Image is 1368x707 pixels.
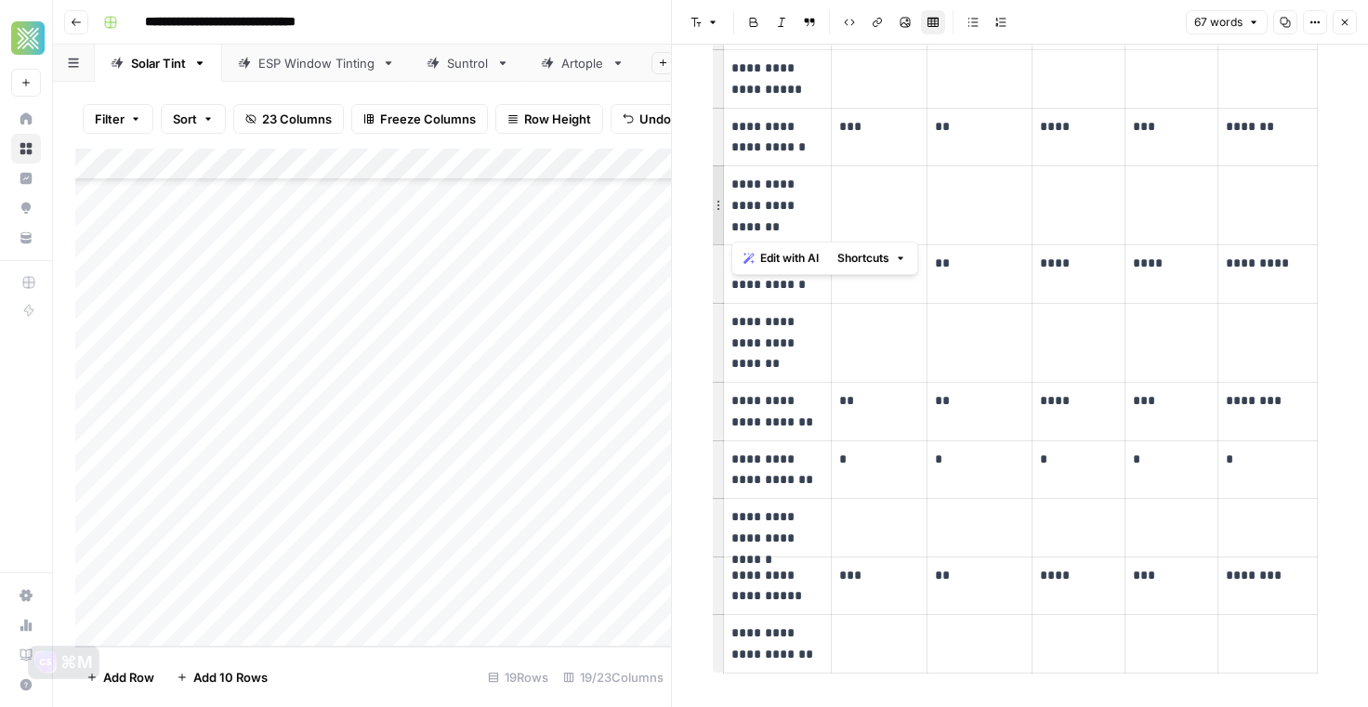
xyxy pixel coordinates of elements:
div: 19/23 Columns [556,662,671,692]
span: 67 words [1194,14,1243,31]
button: Workspace: Xponent21 [11,15,41,61]
div: 19 Rows [480,662,556,692]
img: Xponent21 Logo [11,21,45,55]
button: Undo [611,104,683,134]
span: Shortcuts [837,250,889,267]
button: Help + Support [11,670,41,700]
button: 67 words [1186,10,1268,34]
button: Row Height [495,104,603,134]
button: 23 Columns [233,104,344,134]
span: Row Height [524,110,591,128]
span: Sort [173,110,197,128]
a: Your Data [11,223,41,253]
a: Artople [525,45,640,82]
span: Add 10 Rows [193,668,268,687]
div: ⌘M [60,653,93,672]
a: Usage [11,610,41,640]
button: Sort [161,104,226,134]
button: Filter [83,104,153,134]
span: Add Row [103,668,154,687]
button: Shortcuts [830,246,914,270]
a: Settings [11,581,41,610]
div: Suntrol [447,54,489,72]
button: Freeze Columns [351,104,488,134]
span: Undo [639,110,671,128]
div: Artople [561,54,604,72]
a: Home [11,104,41,134]
button: Edit with AI [736,246,826,270]
a: Learning Hub [11,640,41,670]
span: Edit with AI [760,250,819,267]
a: Solar Tint [95,45,222,82]
span: 23 Columns [262,110,332,128]
a: Suntrol [411,45,525,82]
div: Solar Tint [131,54,186,72]
span: Filter [95,110,125,128]
div: ESP Window Tinting [258,54,375,72]
a: Opportunities [11,193,41,223]
button: Add Row [75,662,165,692]
a: ESP Window Tinting [222,45,411,82]
a: Browse [11,134,41,164]
button: Add 10 Rows [165,662,279,692]
a: Insights [11,164,41,193]
span: Freeze Columns [380,110,476,128]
